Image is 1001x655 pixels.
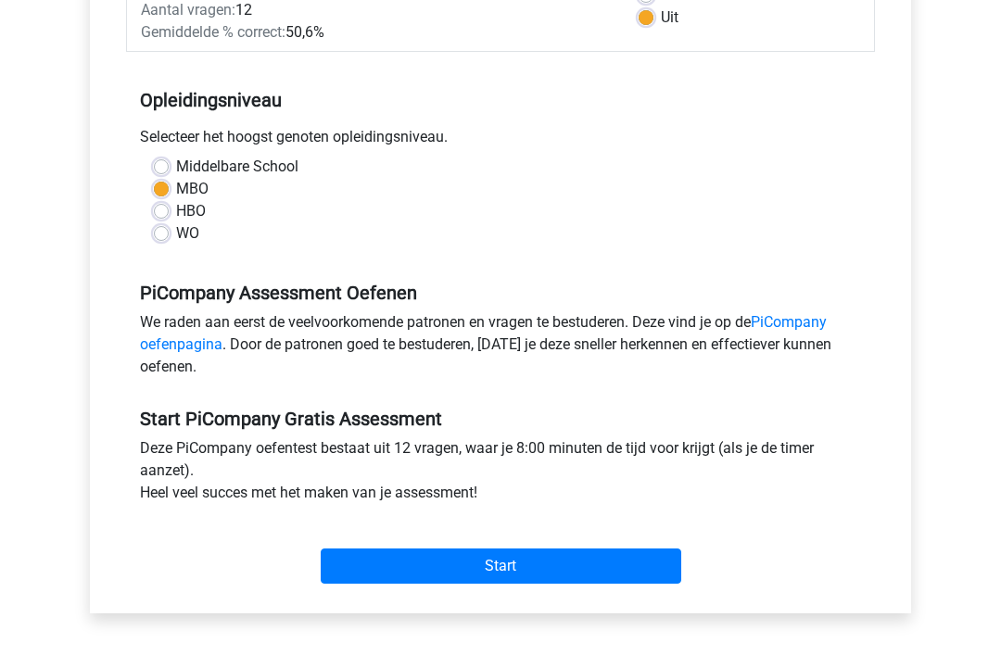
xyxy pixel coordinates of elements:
[176,200,206,222] label: HBO
[127,21,625,44] div: 50,6%
[176,156,298,178] label: Middelbare School
[321,548,681,584] input: Start
[126,126,875,156] div: Selecteer het hoogst genoten opleidingsniveau.
[126,437,875,511] div: Deze PiCompany oefentest bestaat uit 12 vragen, waar je 8:00 minuten de tijd voor krijgt (als je ...
[140,82,861,119] h5: Opleidingsniveau
[140,282,861,304] h5: PiCompany Assessment Oefenen
[176,222,199,245] label: WO
[176,178,209,200] label: MBO
[141,1,235,19] span: Aantal vragen:
[140,408,861,430] h5: Start PiCompany Gratis Assessment
[141,23,285,41] span: Gemiddelde % correct:
[126,311,875,385] div: We raden aan eerst de veelvoorkomende patronen en vragen te bestuderen. Deze vind je op de . Door...
[661,6,678,29] label: Uit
